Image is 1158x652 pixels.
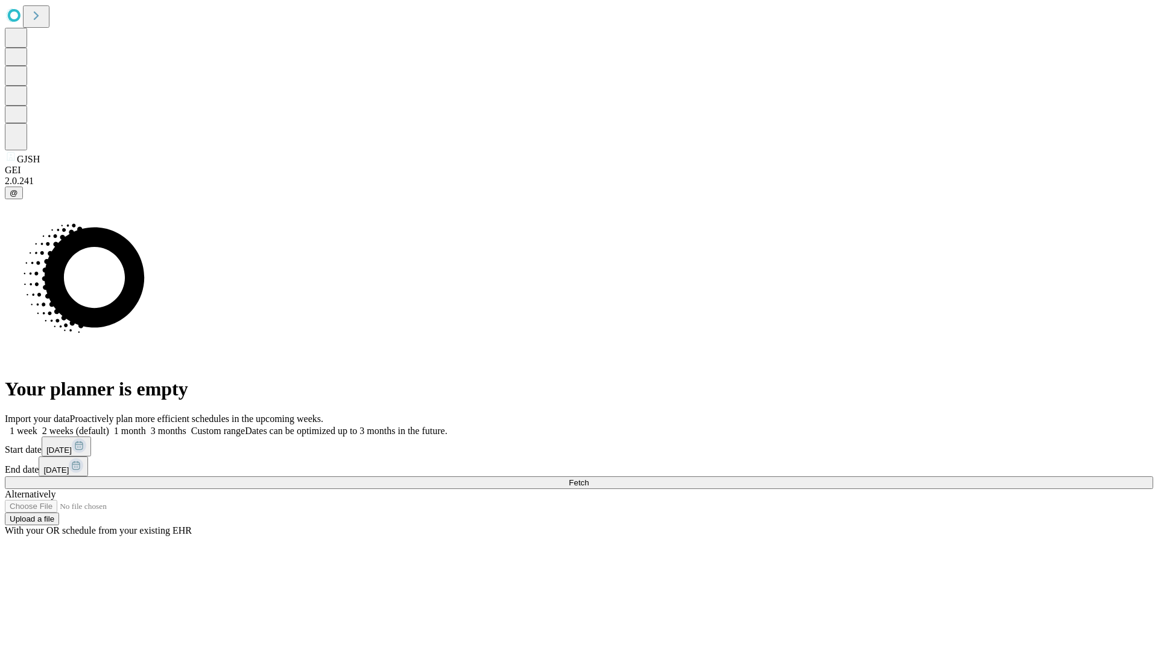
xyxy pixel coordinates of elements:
span: Alternatively [5,489,55,499]
span: GJSH [17,154,40,164]
span: 1 month [114,426,146,436]
span: 2 weeks (default) [42,426,109,436]
button: [DATE] [42,436,91,456]
span: [DATE] [43,465,69,475]
span: Custom range [191,426,245,436]
span: Fetch [569,478,589,487]
span: 1 week [10,426,37,436]
h1: Your planner is empty [5,378,1153,400]
span: [DATE] [46,446,72,455]
span: Dates can be optimized up to 3 months in the future. [245,426,447,436]
span: @ [10,188,18,197]
button: @ [5,187,23,199]
div: Start date [5,436,1153,456]
span: Import your data [5,414,70,424]
div: End date [5,456,1153,476]
button: Fetch [5,476,1153,489]
button: Upload a file [5,513,59,525]
button: [DATE] [39,456,88,476]
span: 3 months [151,426,186,436]
span: Proactively plan more efficient schedules in the upcoming weeks. [70,414,323,424]
div: 2.0.241 [5,176,1153,187]
div: GEI [5,165,1153,176]
span: With your OR schedule from your existing EHR [5,525,192,535]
